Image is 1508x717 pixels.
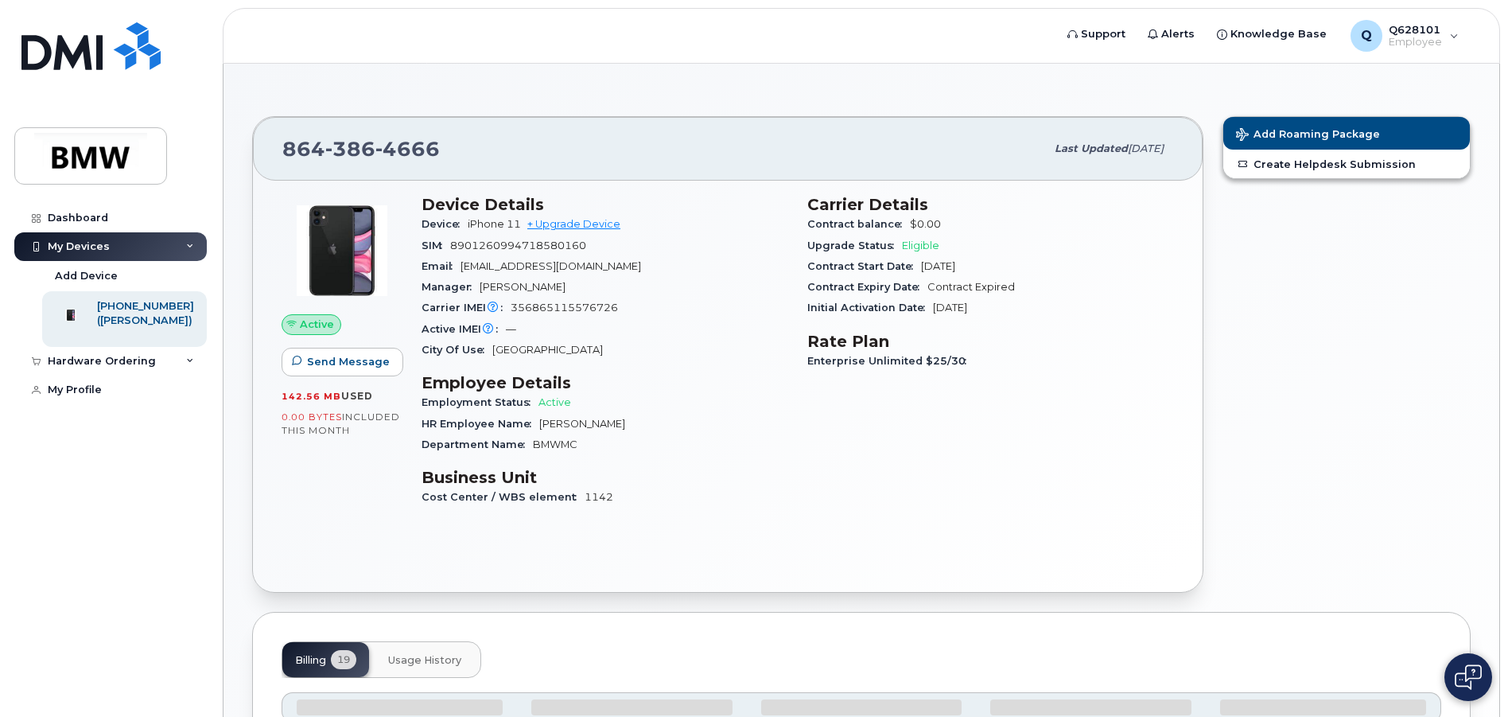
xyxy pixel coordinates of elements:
span: City Of Use [422,344,492,356]
span: Active [300,317,334,332]
span: Active [538,396,571,408]
h3: Employee Details [422,373,788,392]
img: iPhone_11.jpg [294,203,390,298]
span: Contract balance [807,218,910,230]
span: Eligible [902,240,939,251]
span: [PERSON_NAME] [480,281,565,293]
span: Upgrade Status [807,240,902,251]
span: 356865115576726 [511,302,618,314]
span: 0.00 Bytes [282,411,342,423]
h3: Carrier Details [807,195,1174,214]
span: Contract Expired [927,281,1015,293]
span: 8901260994718580160 [450,240,586,251]
h3: Business Unit [422,468,788,487]
span: [GEOGRAPHIC_DATA] [492,344,603,356]
span: [EMAIL_ADDRESS][DOMAIN_NAME] [461,260,641,272]
span: Device [422,218,468,230]
span: [DATE] [933,302,967,314]
span: Email [422,260,461,272]
span: Last updated [1055,142,1128,154]
span: 386 [325,137,375,161]
button: Add Roaming Package [1223,117,1470,150]
span: BMWMC [533,438,577,450]
span: SIM [422,240,450,251]
span: [DATE] [921,260,955,272]
span: 864 [282,137,440,161]
span: [DATE] [1128,142,1164,154]
a: Create Helpdesk Submission [1223,150,1470,178]
span: [PERSON_NAME] [539,418,625,430]
h3: Rate Plan [807,332,1174,351]
h3: Device Details [422,195,788,214]
span: $0.00 [910,218,941,230]
span: 4666 [375,137,440,161]
span: Contract Start Date [807,260,921,272]
button: Send Message [282,348,403,376]
span: HR Employee Name [422,418,539,430]
span: Enterprise Unlimited $25/30 [807,355,974,367]
span: iPhone 11 [468,218,521,230]
span: used [341,390,373,402]
span: — [506,323,516,335]
span: Usage History [388,654,461,667]
a: + Upgrade Device [527,218,620,230]
span: Initial Activation Date [807,302,933,314]
span: Active IMEI [422,323,506,335]
span: Employment Status [422,396,538,408]
span: Add Roaming Package [1236,128,1380,143]
span: Cost Center / WBS element [422,491,585,503]
span: 142.56 MB [282,391,341,402]
span: Manager [422,281,480,293]
span: Department Name [422,438,533,450]
img: Open chat [1455,664,1482,690]
span: Send Message [307,354,390,369]
span: Carrier IMEI [422,302,511,314]
span: Contract Expiry Date [807,281,927,293]
span: 1142 [585,491,613,503]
